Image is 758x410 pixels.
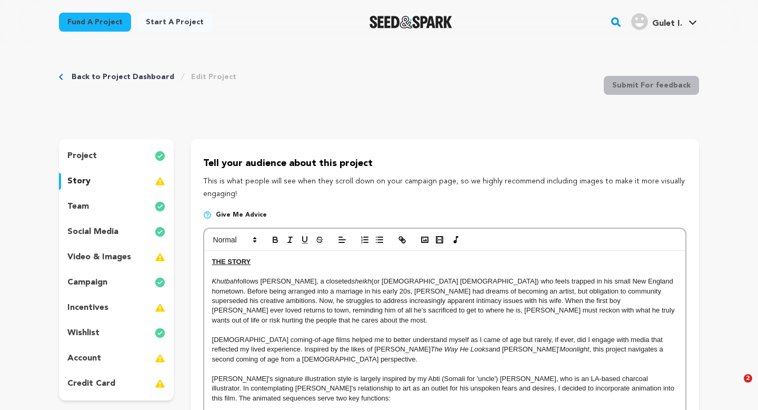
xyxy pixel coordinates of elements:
button: credit card [59,375,174,392]
img: check-circle-full.svg [155,200,165,213]
button: account [59,350,174,367]
img: check-circle-full.svg [155,276,165,289]
button: incentives [59,299,174,316]
p: credit card [67,377,115,390]
img: warning-full.svg [155,175,165,188]
p: account [67,352,101,365]
p: project [67,150,97,162]
img: Seed&Spark Logo Dark Mode [370,16,452,28]
p: [PERSON_NAME]'s signature illustration style is largely inspired by my Abti (Somali for 'uncle') ... [212,374,677,403]
u: THE STORY [212,258,251,266]
img: warning-full.svg [155,377,165,390]
button: story [59,173,174,190]
button: team [59,198,174,215]
a: Start a project [137,13,212,32]
em: sheikh [352,277,372,285]
p: This is what people will see when they scroll down on your campaign page, so we highly recommend ... [203,175,686,201]
span: Give me advice [216,211,267,219]
button: video & images [59,249,174,266]
em: Moonlight [560,345,589,353]
div: Gulet I.'s Profile [631,13,682,30]
p: social media [67,226,118,238]
p: video & images [67,251,131,263]
p: follows [PERSON_NAME], a closeted (or [DEMOGRAPHIC_DATA] [DEMOGRAPHIC_DATA]) who feels trapped in... [212,277,677,325]
a: Fund a project [59,13,131,32]
span: Gulet I.'s Profile [629,11,699,33]
em: Khutbah [212,277,237,285]
img: check-circle-full.svg [155,327,165,339]
p: [DEMOGRAPHIC_DATA] coming-of-age films helped me to better understand myself as I came of age but... [212,335,677,364]
a: Gulet I.'s Profile [629,11,699,30]
img: warning-full.svg [155,251,165,263]
a: Seed&Spark Homepage [370,16,452,28]
iframe: Intercom live chat [722,374,747,399]
p: story [67,175,91,188]
span: 2 [744,374,752,383]
p: wishlist [67,327,99,339]
span: Gulet I. [652,19,682,28]
button: project [59,148,174,164]
img: user.png [631,13,648,30]
button: Submit For feedback [604,76,699,95]
button: wishlist [59,325,174,341]
button: social media [59,223,174,240]
img: warning-full.svg [155,301,165,314]
p: incentives [67,301,108,314]
img: check-circle-full.svg [155,150,165,162]
div: Breadcrumb [59,72,236,82]
button: campaign [59,274,174,291]
a: Edit Project [191,72,236,82]
img: warning-full.svg [155,352,165,365]
p: team [67,200,89,213]
p: Tell your audience about this project [203,156,686,171]
img: check-circle-full.svg [155,226,165,238]
img: help-circle.svg [203,211,212,219]
p: campaign [67,276,107,289]
a: Back to Project Dashboard [72,72,174,82]
em: The Way He Looks [431,345,488,353]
